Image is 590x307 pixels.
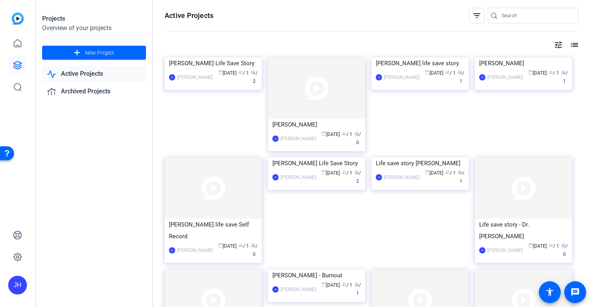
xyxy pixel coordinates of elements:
div: [PERSON_NAME] [487,73,523,81]
span: / 0 [354,132,361,145]
div: [PERSON_NAME] [272,119,361,130]
span: [DATE] [322,132,340,137]
span: radio [354,131,359,136]
span: radio [354,282,359,287]
span: [DATE] [322,170,340,176]
div: Life save story [PERSON_NAME] [376,157,464,169]
span: group [342,282,347,287]
div: Life save story - Dr. [PERSON_NAME] [479,219,568,242]
span: [DATE] [218,243,236,249]
div: [PERSON_NAME] [281,135,316,143]
div: JH [376,174,382,180]
span: radio [561,70,566,75]
mat-icon: filter_list [472,11,482,20]
mat-icon: list [569,40,578,50]
span: / 1 [342,170,352,176]
span: group [445,170,450,175]
span: radio [458,170,462,175]
span: calendar_today [322,282,326,287]
div: [PERSON_NAME] - Burnout [272,270,361,281]
span: radio [251,70,256,75]
mat-icon: accessibility [545,287,554,297]
span: / 1 [238,70,249,76]
span: radio [251,243,256,248]
div: JH [376,74,382,80]
span: group [238,243,243,248]
span: [DATE] [218,70,236,76]
span: radio [458,70,462,75]
mat-icon: add [72,48,82,58]
div: [PERSON_NAME] [177,73,213,81]
span: / 2 [354,170,361,184]
span: New Project [85,49,114,57]
span: / 0 [561,243,568,257]
span: / 1 [458,70,464,84]
span: calendar_today [528,243,533,248]
input: Search [502,11,572,20]
span: radio [354,170,359,175]
span: / 2 [251,70,258,84]
div: [PERSON_NAME] [384,73,419,81]
span: / 1 [238,243,249,249]
span: [DATE] [528,70,547,76]
div: [PERSON_NAME] [281,173,316,181]
div: JH [169,247,175,253]
div: JH [272,136,279,142]
a: Archived Projects [42,84,146,100]
span: group [445,70,450,75]
span: / 1 [445,170,456,176]
span: calendar_today [322,131,326,136]
button: New Project [42,46,146,60]
div: Overview of your projects [42,23,146,33]
span: group [342,170,347,175]
div: JH [272,174,279,180]
span: group [342,131,347,136]
span: radio [561,243,566,248]
span: calendar_today [322,170,326,175]
span: [DATE] [425,170,443,176]
span: calendar_today [528,70,533,75]
span: / 1 [561,70,568,84]
div: [PERSON_NAME] Life Save Story [169,57,258,69]
span: group [238,70,243,75]
div: JH [479,74,485,80]
span: calendar_today [218,70,223,75]
span: / 1 [549,243,559,249]
span: [DATE] [322,282,340,288]
span: / 1 [342,132,352,137]
div: [PERSON_NAME] [281,286,316,293]
div: Projects [42,14,146,23]
span: group [549,243,553,248]
div: JH [479,247,485,253]
div: [PERSON_NAME] [487,246,523,254]
div: [PERSON_NAME] [384,173,419,181]
span: group [549,70,553,75]
span: [DATE] [528,243,547,249]
div: JH [8,276,27,295]
span: calendar_today [425,70,430,75]
a: Active Projects [42,66,146,82]
h1: Active Projects [165,11,213,20]
mat-icon: tune [554,40,563,50]
mat-icon: message [570,287,580,297]
div: [PERSON_NAME] life save Self Record [169,219,258,242]
span: / 1 [549,70,559,76]
div: [PERSON_NAME] Life Save Story [272,157,361,169]
div: JH [272,286,279,293]
div: [PERSON_NAME] [479,57,568,69]
div: JH [169,74,175,80]
span: / 1 [445,70,456,76]
span: calendar_today [218,243,223,248]
div: [PERSON_NAME] [177,246,213,254]
div: [PERSON_NAME] life save story [376,57,464,69]
img: blue-gradient.svg [12,12,24,25]
span: / 1 [458,170,464,184]
span: calendar_today [425,170,430,175]
span: / 1 [342,282,352,288]
span: / 0 [251,243,258,257]
span: [DATE] [425,70,443,76]
span: / 1 [354,282,361,296]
